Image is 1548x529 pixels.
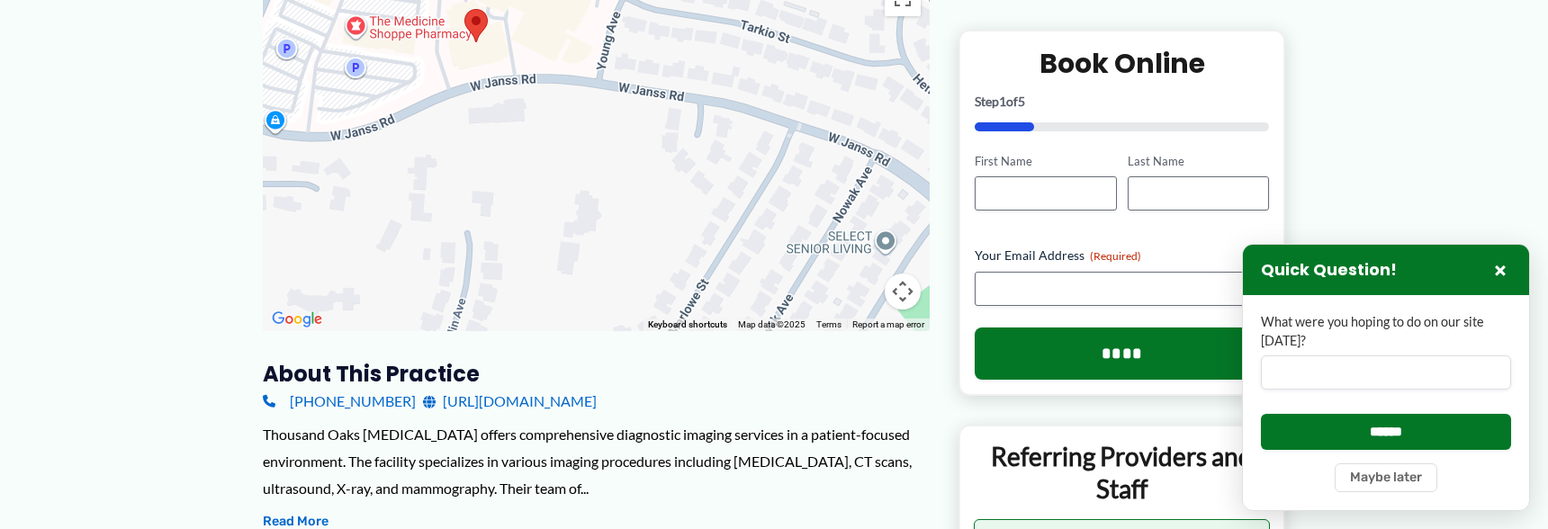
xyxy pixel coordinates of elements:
[999,93,1006,108] span: 1
[267,308,327,331] a: Open this area in Google Maps (opens a new window)
[1335,463,1437,492] button: Maybe later
[1090,249,1141,263] span: (Required)
[1018,93,1025,108] span: 5
[263,421,930,501] div: Thousand Oaks [MEDICAL_DATA] offers comprehensive diagnostic imaging services in a patient-focuse...
[1261,313,1511,350] label: What were you hoping to do on our site [DATE]?
[975,94,1269,107] p: Step of
[885,273,921,309] button: Map camera controls
[1489,259,1511,281] button: Close
[263,388,416,415] a: [PHONE_NUMBER]
[1261,260,1397,281] h3: Quick Question!
[423,388,597,415] a: [URL][DOMAIN_NAME]
[974,440,1270,506] p: Referring Providers and Staff
[852,319,924,329] a: Report a map error
[738,319,805,329] span: Map data ©2025
[648,318,727,331] button: Keyboard shortcuts
[975,152,1116,169] label: First Name
[1128,152,1269,169] label: Last Name
[975,247,1269,264] label: Your Email Address
[975,45,1269,80] h2: Book Online
[267,308,327,331] img: Google
[816,319,841,329] a: Terms (opens in new tab)
[263,360,930,388] h3: About this practice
